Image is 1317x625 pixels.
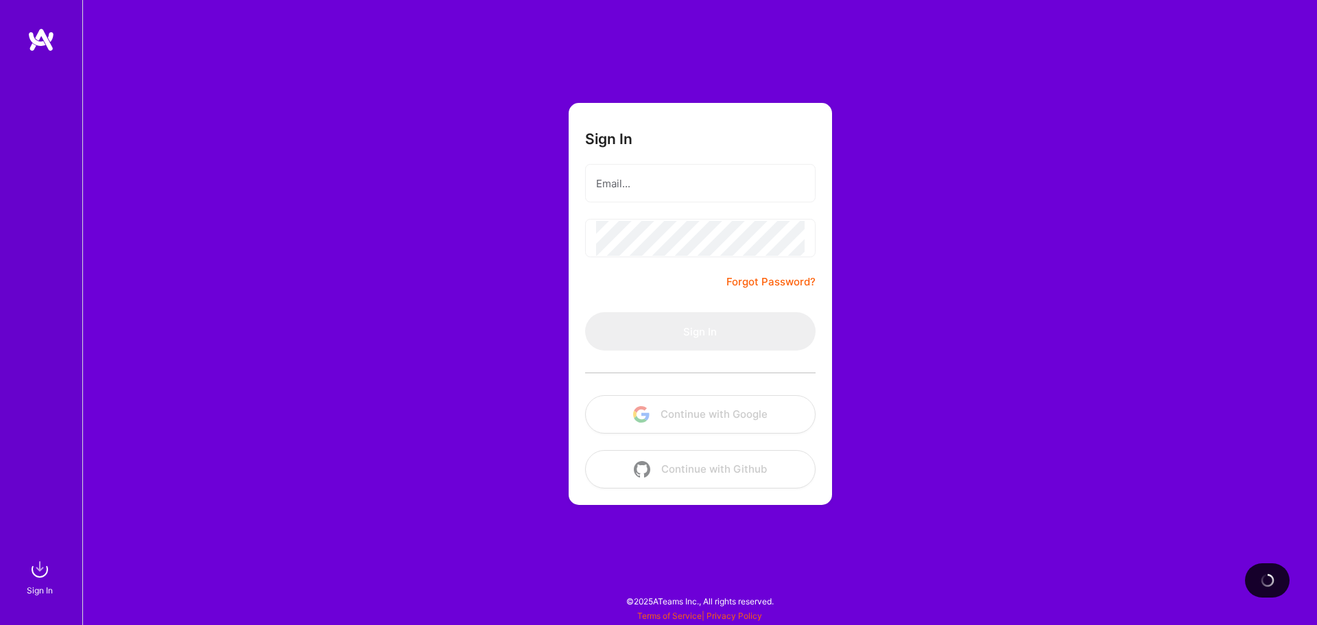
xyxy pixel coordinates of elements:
[585,130,632,148] h3: Sign In
[29,556,54,598] a: sign inSign In
[637,611,702,621] a: Terms of Service
[633,406,650,423] img: icon
[585,450,816,488] button: Continue with Github
[26,556,54,583] img: sign in
[707,611,762,621] a: Privacy Policy
[596,166,805,201] input: Email...
[585,312,816,351] button: Sign In
[82,584,1317,618] div: © 2025 ATeams Inc., All rights reserved.
[585,395,816,434] button: Continue with Google
[27,27,55,52] img: logo
[1261,574,1274,587] img: loading
[726,274,816,290] a: Forgot Password?
[637,611,762,621] span: |
[27,583,53,598] div: Sign In
[634,461,650,477] img: icon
